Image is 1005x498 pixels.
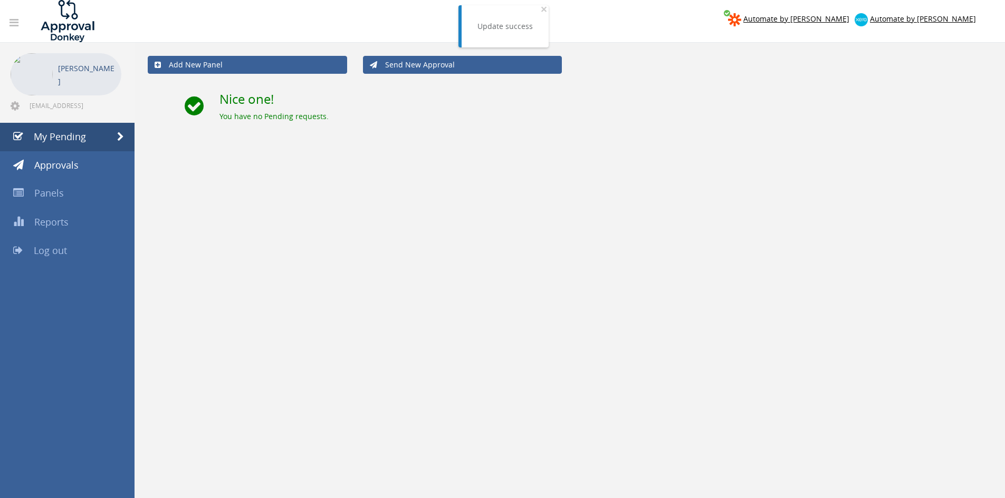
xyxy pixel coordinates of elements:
a: Send New Approval [363,56,562,74]
span: Approvals [34,159,79,171]
span: Reports [34,216,69,228]
div: Update success [477,21,533,32]
span: Log out [34,244,67,257]
img: xero-logo.png [855,13,868,26]
h2: Nice one! [219,92,992,106]
img: zapier-logomark.png [728,13,741,26]
span: My Pending [34,130,86,143]
span: Automate by [PERSON_NAME] [870,14,976,24]
div: You have no Pending requests. [219,111,992,122]
span: × [541,2,547,16]
span: Panels [34,187,64,199]
a: Add New Panel [148,56,347,74]
p: [PERSON_NAME] [58,62,116,88]
span: Automate by [PERSON_NAME] [743,14,849,24]
span: [EMAIL_ADDRESS][DOMAIN_NAME] [30,101,119,110]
